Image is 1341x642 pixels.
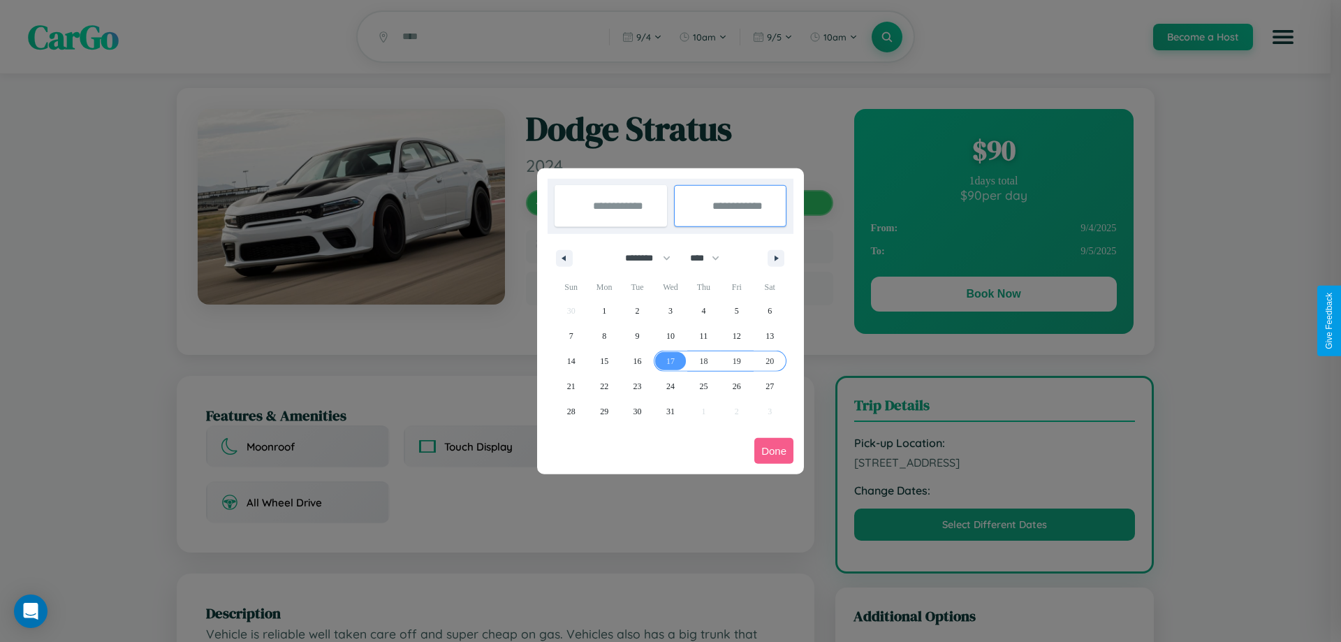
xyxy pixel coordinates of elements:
[587,323,620,349] button: 8
[633,349,642,374] span: 16
[555,276,587,298] span: Sun
[720,323,753,349] button: 12
[621,399,654,424] button: 30
[654,399,687,424] button: 31
[654,349,687,374] button: 17
[555,349,587,374] button: 14
[636,298,640,323] span: 2
[754,349,786,374] button: 20
[754,276,786,298] span: Sat
[754,374,786,399] button: 27
[765,323,774,349] span: 13
[699,374,708,399] span: 25
[621,323,654,349] button: 9
[654,276,687,298] span: Wed
[666,374,675,399] span: 24
[687,298,720,323] button: 4
[733,323,741,349] span: 12
[754,438,793,464] button: Done
[666,323,675,349] span: 10
[720,276,753,298] span: Fri
[600,374,608,399] span: 22
[636,323,640,349] span: 9
[666,349,675,374] span: 17
[754,298,786,323] button: 6
[768,298,772,323] span: 6
[602,298,606,323] span: 1
[587,374,620,399] button: 22
[621,298,654,323] button: 2
[587,399,620,424] button: 29
[569,323,573,349] span: 7
[567,374,576,399] span: 21
[14,594,47,628] div: Open Intercom Messenger
[765,349,774,374] span: 20
[587,276,620,298] span: Mon
[600,399,608,424] span: 29
[587,349,620,374] button: 15
[687,374,720,399] button: 25
[700,323,708,349] span: 11
[701,298,705,323] span: 4
[699,349,708,374] span: 18
[687,349,720,374] button: 18
[654,298,687,323] button: 3
[621,349,654,374] button: 16
[555,399,587,424] button: 28
[587,298,620,323] button: 1
[621,374,654,399] button: 23
[633,399,642,424] span: 30
[735,298,739,323] span: 5
[654,323,687,349] button: 10
[720,374,753,399] button: 26
[654,374,687,399] button: 24
[621,276,654,298] span: Tue
[720,349,753,374] button: 19
[602,323,606,349] span: 8
[687,276,720,298] span: Thu
[668,298,673,323] span: 3
[555,323,587,349] button: 7
[633,374,642,399] span: 23
[600,349,608,374] span: 15
[754,323,786,349] button: 13
[555,374,587,399] button: 21
[733,374,741,399] span: 26
[733,349,741,374] span: 19
[567,349,576,374] span: 14
[687,323,720,349] button: 11
[765,374,774,399] span: 27
[1324,293,1334,349] div: Give Feedback
[720,298,753,323] button: 5
[567,399,576,424] span: 28
[666,399,675,424] span: 31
